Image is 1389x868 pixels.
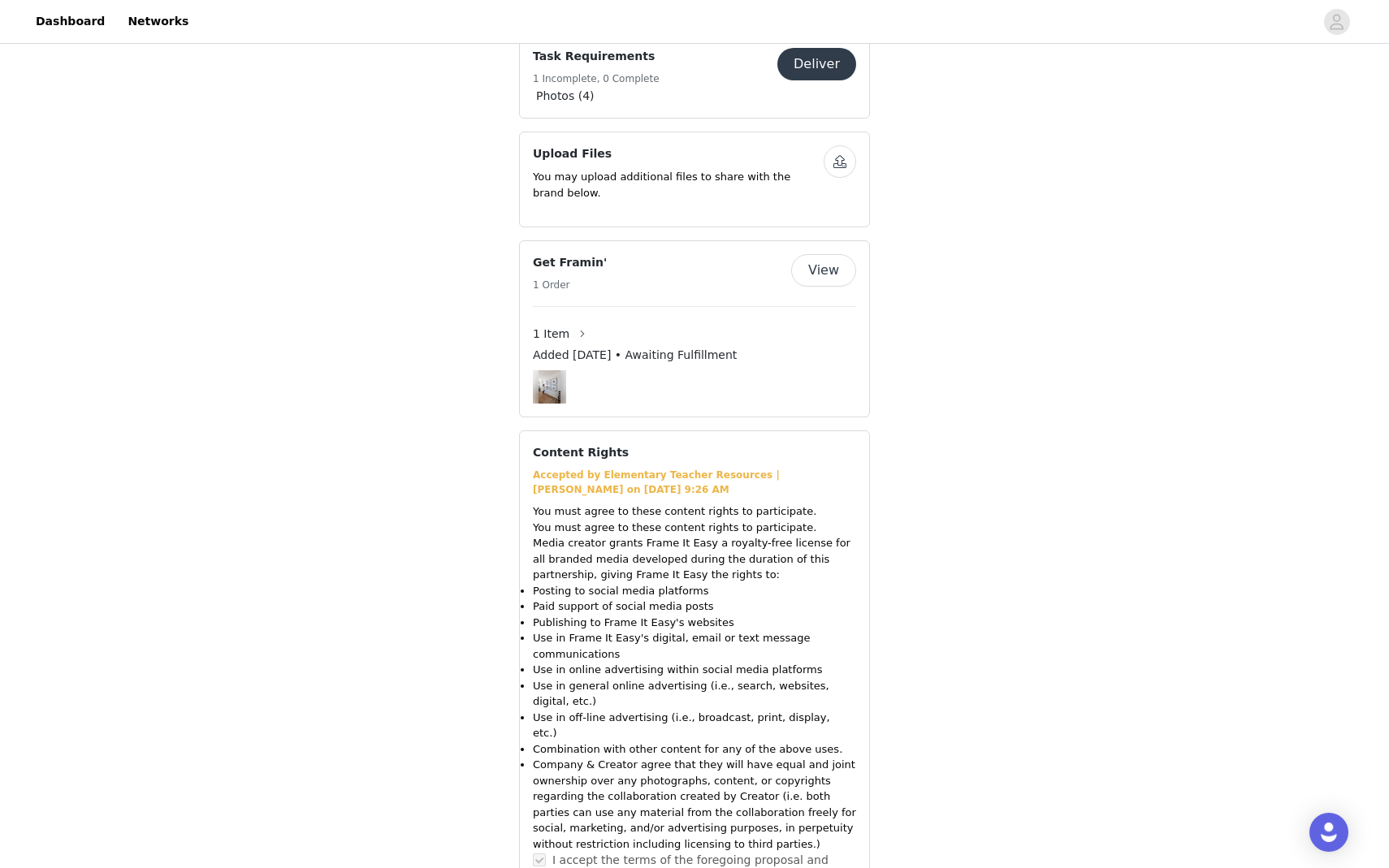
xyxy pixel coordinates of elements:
[539,370,560,404] img: $200 Framing Credit
[1329,9,1344,35] div: avatar
[519,34,870,119] div: Task Requirements
[118,3,198,40] a: Networks
[533,630,856,662] li: Use in Frame It Easy's digital, email or text message communications
[519,240,870,417] div: Get Framin'
[533,503,856,520] p: You must agree to these content rights to participate.
[533,583,856,599] li: Posting to social media platforms
[533,347,737,364] span: Added [DATE] • Awaiting Fulfillment
[533,48,660,65] h4: Task Requirements
[533,678,856,710] li: Use in general online advertising (i.e., search, websites, digital, etc.)
[533,278,607,292] h5: 1 Order
[533,71,660,86] h5: 1 Incomplete, 0 Complete
[533,535,856,583] p: Media creator grants Frame It Easy a royalty-free license for all branded media developed during ...
[533,598,856,615] li: Paid support of social media posts
[533,662,856,678] li: Use in online advertising within social media platforms
[533,468,856,497] div: Accepted by Elementary Teacher Resources | [PERSON_NAME] on [DATE] 9:26 AM
[533,366,566,408] img: Image Background Blur
[533,444,629,461] h4: Content Rights
[791,254,856,287] button: View
[533,520,856,536] p: You must agree to these content rights to participate.
[533,254,607,271] h4: Get Framin'
[533,169,824,201] p: You may upload additional files to share with the brand below.
[533,615,856,631] li: Publishing to Frame It Easy's websites
[26,3,115,40] a: Dashboard
[533,741,856,758] li: Combination with other content for any of the above uses.
[533,145,824,162] h4: Upload Files
[777,48,856,80] button: Deliver
[533,326,569,343] span: 1 Item
[533,710,856,741] li: Use in off-line advertising (i.e., broadcast, print, display, etc.)
[536,88,595,105] span: Photos (4)
[533,757,856,852] li: Company & Creator agree that they will have equal and joint ownership over any photographs, conte...
[1309,813,1348,852] div: Open Intercom Messenger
